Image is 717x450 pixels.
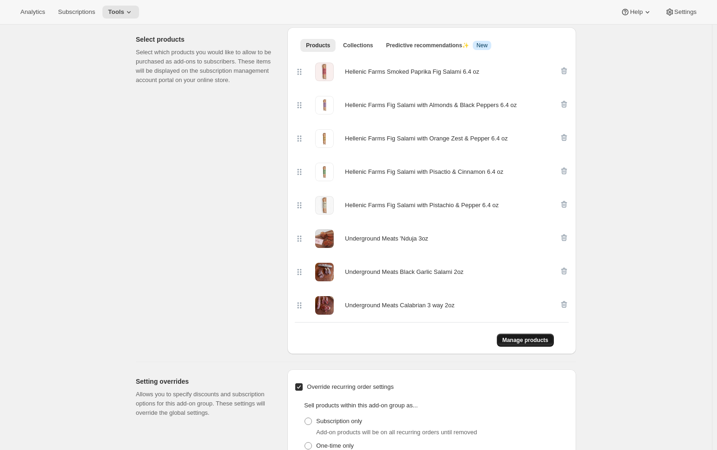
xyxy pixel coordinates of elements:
[304,401,569,410] p: Sell products within this add-on group as...
[15,6,51,19] button: Analytics
[136,390,273,418] p: Allows you to specify discounts and subscription options for this add-on group. These settings wi...
[345,167,503,177] div: Hellenic Farms Fig Salami with Pisactio & Cinnamon 6.4 oz
[345,234,428,243] div: Underground Meats 'Nduja 3oz
[345,201,499,210] div: Hellenic Farms Fig Salami with Pistachio & Pepper 6.4 oz
[315,129,334,148] img: Hellenic Farms Fig Salami with Orange Zest & Pepper 6.4 oz
[345,101,517,110] div: Hellenic Farms Fig Salami with Almonds & Black Peppers 6.4 oz
[315,163,334,181] img: Hellenic Farms Fig Salami with Pisactio & Cinnamon 6.4 oz
[307,383,393,390] span: Override recurring order settings
[502,336,548,344] span: Manage products
[315,196,334,215] img: Hellenic Farms Fig Salami with Pistachio & Pepper 6.4 oz
[315,63,334,81] img: Hellenic Farms Smoked Paprika Fig Salami 6.4 oz
[345,67,479,76] div: Hellenic Farms Smoked Paprika Fig Salami 6.4 oz
[315,263,334,281] img: Underground Meats Black Garlic Salami 2oz
[345,301,454,310] div: Underground Meats Calabrian 3 way 2oz
[315,96,334,114] img: Hellenic Farms Fig Salami with Almonds & Black Peppers 6.4 oz
[630,8,642,16] span: Help
[345,267,463,277] div: Underground Meats Black Garlic Salami 2oz
[315,229,334,248] img: Underground Meats 'Nduja 3oz
[674,8,697,16] span: Settings
[316,418,362,425] span: Subscription only
[20,8,45,16] span: Analytics
[136,48,273,85] p: Select which products you would like to allow to be purchased as add-ons to subscribers. These it...
[345,134,508,143] div: Hellenic Farms Fig Salami with Orange Zest & Pepper 6.4 oz
[102,6,139,19] button: Tools
[52,6,101,19] button: Subscriptions
[343,42,373,49] span: Collections
[615,6,657,19] button: Help
[497,334,554,347] button: Manage products
[386,42,469,49] span: Predictive recommendations ✨
[136,377,273,386] h2: Setting overrides
[316,442,354,449] span: One-time only
[476,42,488,49] span: New
[306,42,330,49] span: Products
[136,35,273,44] h2: Select products
[315,296,334,315] img: Underground Meats Calabrian 3 way 2oz
[108,8,124,16] span: Tools
[58,8,95,16] span: Subscriptions
[316,429,477,436] span: Add-on products will be on all recurring orders until removed
[660,6,702,19] button: Settings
